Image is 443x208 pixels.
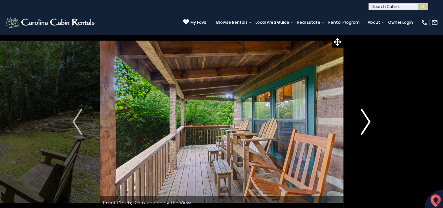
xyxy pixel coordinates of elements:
[431,19,438,26] img: mail-regular-white.png
[325,18,363,27] a: Rental Program
[364,18,383,27] a: About
[5,16,97,29] img: White-1-2.png
[361,109,371,135] img: arrow
[213,18,251,27] a: Browse Rentals
[190,19,206,25] span: My Favs
[252,18,293,27] a: Local Area Guide
[72,109,82,135] img: arrow
[183,19,206,26] a: My Favs
[421,19,428,26] img: phone-regular-white.png
[294,18,324,27] a: Real Estate
[385,18,416,27] a: Owner Login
